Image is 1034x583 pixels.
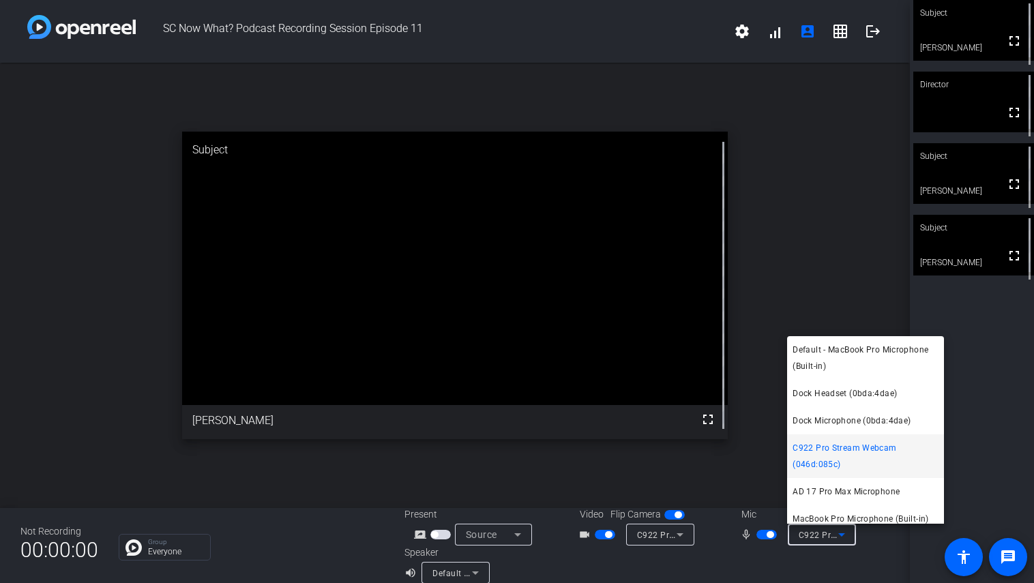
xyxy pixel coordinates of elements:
[793,413,911,429] span: Dock Microphone (0bda:4dae)
[793,342,939,374] span: Default - MacBook Pro Microphone (Built-in)
[793,385,897,402] span: Dock Headset (0bda:4dae)
[793,440,939,473] span: C922 Pro Stream Webcam (046d:085c)
[793,511,928,527] span: MacBook Pro Microphone (Built-in)
[793,483,900,500] span: AD 17 Pro Max Microphone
